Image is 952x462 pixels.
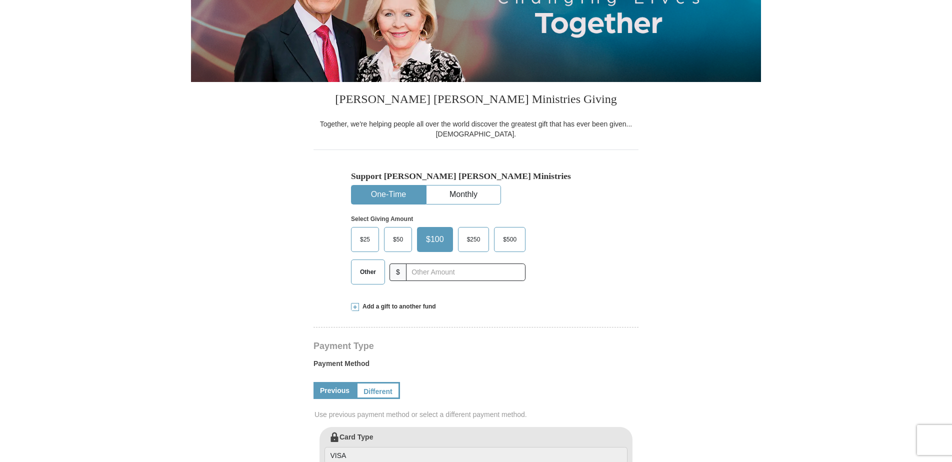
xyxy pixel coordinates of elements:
span: $250 [462,232,485,247]
h3: [PERSON_NAME] [PERSON_NAME] Ministries Giving [313,82,638,119]
span: $50 [388,232,408,247]
h5: Support [PERSON_NAME] [PERSON_NAME] Ministries [351,171,601,181]
input: Other Amount [406,263,525,281]
span: $500 [498,232,521,247]
span: $25 [355,232,375,247]
button: Monthly [426,185,500,204]
button: One-Time [351,185,425,204]
span: Use previous payment method or select a different payment method. [314,409,639,419]
a: Different [356,382,400,399]
span: Other [355,264,381,279]
h4: Payment Type [313,342,638,350]
label: Payment Method [313,358,638,373]
strong: Select Giving Amount [351,215,413,222]
div: Together, we're helping people all over the world discover the greatest gift that has ever been g... [313,119,638,139]
a: Previous [313,382,356,399]
span: $ [389,263,406,281]
span: $100 [421,232,449,247]
span: Add a gift to another fund [359,302,436,311]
